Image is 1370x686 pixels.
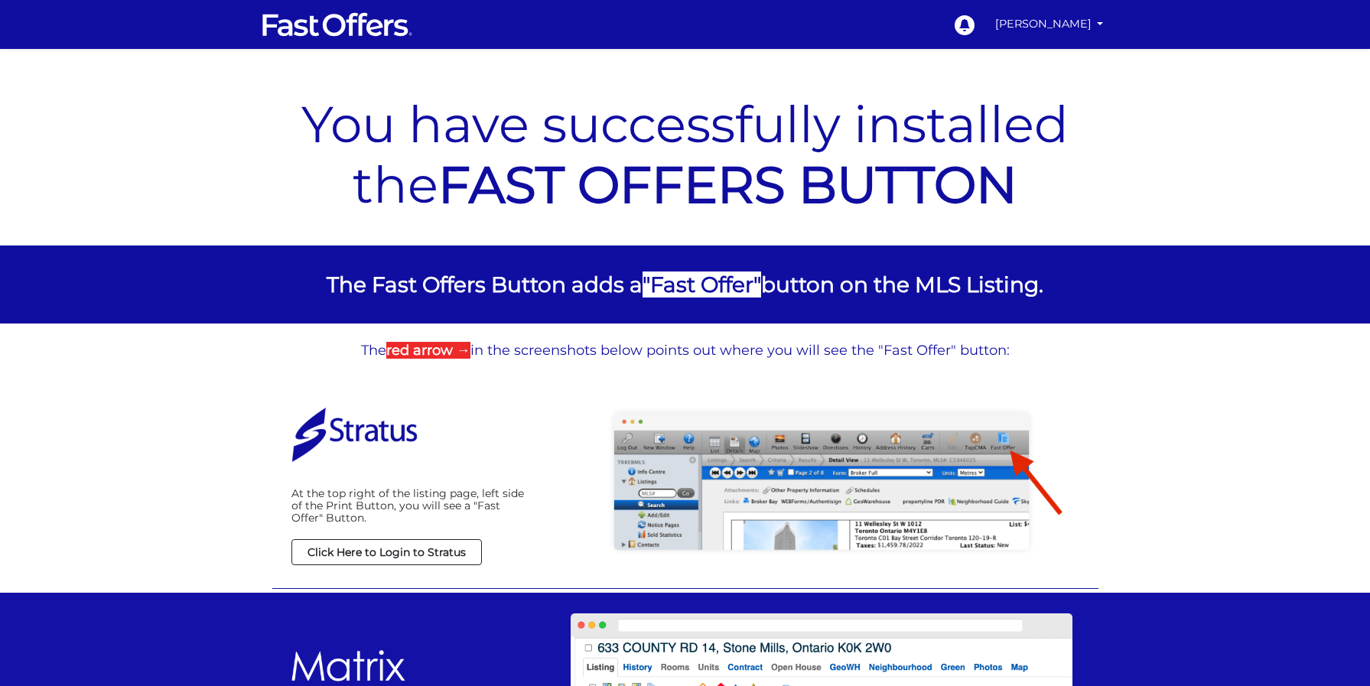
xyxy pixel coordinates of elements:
[386,342,470,359] strong: red arrow →
[291,487,526,524] p: At the top right of the listing page, left side of the Print Button, you will see a "Fast Offer" ...
[280,268,1091,301] p: The Fast Offers Button adds a
[291,398,418,472] img: Stratus Login
[1039,271,1043,297] span: .
[650,271,753,297] strong: Fast Offer
[438,154,1017,216] a: FAST OFFERS BUTTON
[989,9,1110,39] a: [PERSON_NAME]
[276,343,1095,359] p: The in the screenshots below points out where you will see the "Fast Offer" button:
[280,94,1091,215] p: You have successfully installed the
[565,408,1078,555] img: Stratus Fast Offer Button
[761,271,1039,297] span: button on the MLS Listing
[643,271,761,297] span: " "
[308,545,466,559] strong: Click Here to Login to Stratus
[291,539,482,565] a: Click Here to Login to Stratus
